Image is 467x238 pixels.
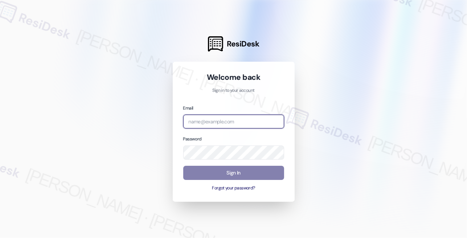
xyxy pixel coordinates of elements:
p: Sign in to your account [183,87,284,94]
label: Email [183,105,193,111]
button: Forgot your password? [183,185,284,192]
img: ResiDesk Logo [208,36,223,52]
h1: Welcome back [183,72,284,82]
label: Password [183,136,202,142]
span: ResiDesk [227,39,259,49]
button: Sign In [183,166,284,180]
input: name@example.com [183,115,284,129]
